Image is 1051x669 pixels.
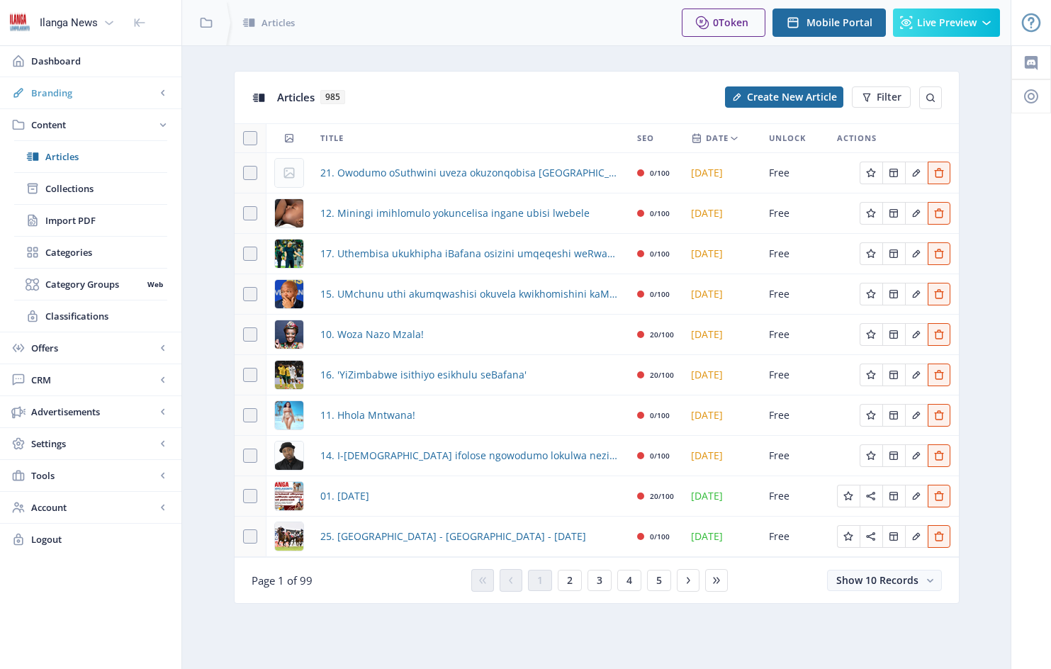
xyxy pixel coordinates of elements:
[928,488,950,502] a: Edit page
[860,448,882,461] a: Edit page
[650,164,670,181] div: 0/100
[860,206,882,219] a: Edit page
[928,529,950,542] a: Edit page
[725,86,843,108] button: Create New Article
[31,341,156,355] span: Offers
[719,16,748,29] span: Token
[760,355,828,395] td: Free
[682,234,760,274] td: [DATE]
[882,206,905,219] a: Edit page
[14,237,167,268] a: Categories
[275,280,303,308] img: b844acde-2655-41cc-af11-b6100e876dc5.png
[320,447,620,464] span: 14. I-[DEMOGRAPHIC_DATA] ifolose ngowodumo lokulwa nezidakamiza kwesobumeya
[647,570,671,591] button: 5
[760,436,828,476] td: Free
[234,71,960,604] app-collection-view: Articles
[682,315,760,355] td: [DATE]
[650,447,670,464] div: 0/100
[827,570,942,591] button: Show 10 Records
[637,130,654,147] span: SEO
[760,395,828,436] td: Free
[320,326,424,343] span: 10. Woza Nazo Mzala!
[837,488,860,502] a: Edit page
[905,246,928,259] a: Edit page
[682,355,760,395] td: [DATE]
[277,90,315,104] span: Articles
[320,488,369,505] span: 01. [DATE]
[882,488,905,502] a: Edit page
[650,366,674,383] div: 20/100
[320,164,620,181] a: 21. Owodumo oSuthwini uveza okuzonqobisa [GEOGRAPHIC_DATA] kowomkhaya
[656,575,662,586] span: 5
[928,206,950,219] a: Edit page
[320,286,620,303] a: 15. UMchunu uthi akumqwashisi okuvela kwikhomishini kaMadlanga
[275,442,303,470] img: a3b7f0e6-d21c-43fe-b8be-d485ec8f7bcf.png
[928,246,950,259] a: Edit page
[45,277,142,291] span: Category Groups
[650,407,670,424] div: 0/100
[806,17,872,28] span: Mobile Portal
[747,91,837,103] span: Create New Article
[760,517,828,557] td: Free
[928,407,950,421] a: Edit page
[31,373,156,387] span: CRM
[31,532,170,546] span: Logout
[320,366,527,383] span: 16. 'YiZimbabwe isithiyo esikhulu seBafana'
[905,488,928,502] a: Edit page
[650,286,670,303] div: 0/100
[860,488,882,502] a: Edit page
[882,246,905,259] a: Edit page
[760,234,828,274] td: Free
[706,130,729,147] span: Date
[682,436,760,476] td: [DATE]
[917,17,977,28] span: Live Preview
[682,153,760,193] td: [DATE]
[45,150,167,164] span: Articles
[860,327,882,340] a: Edit page
[588,570,612,591] button: 3
[682,517,760,557] td: [DATE]
[31,54,170,68] span: Dashboard
[31,500,156,515] span: Account
[275,320,303,349] img: f03b073f-f510-4b25-a76f-751b26ac5787.png
[928,165,950,179] a: Edit page
[905,327,928,340] a: Edit page
[836,573,918,587] span: Show 10 Records
[882,165,905,179] a: Edit page
[14,300,167,332] a: Classifications
[928,367,950,381] a: Edit page
[760,315,828,355] td: Free
[760,274,828,315] td: Free
[320,407,415,424] span: 11. Hhola Mntwana!
[14,141,167,172] a: Articles
[905,448,928,461] a: Edit page
[14,269,167,300] a: Category GroupsWeb
[320,245,620,262] span: 17. Uthembisa ukukhipha iBafana osizini umqeqeshi weRwanda
[275,361,303,389] img: 24e5bb9d-a85a-438e-9afa-c1d312fbfd30.png
[617,570,641,591] button: 4
[905,529,928,542] a: Edit page
[650,245,670,262] div: 0/100
[905,165,928,179] a: Edit page
[31,437,156,451] span: Settings
[275,522,303,551] img: 673ed69a-e894-40bf-ad8c-dc15bf597805.png
[882,407,905,421] a: Edit page
[31,86,156,100] span: Branding
[14,173,167,204] a: Collections
[682,193,760,234] td: [DATE]
[320,130,344,147] span: Title
[31,118,156,132] span: Content
[320,528,586,545] a: 25. [GEOGRAPHIC_DATA] - [GEOGRAPHIC_DATA] - [DATE]
[760,476,828,517] td: Free
[860,407,882,421] a: Edit page
[275,199,303,227] img: cefa5548-01ee-49fb-a525-0a54e8e56330.png
[567,575,573,586] span: 2
[905,407,928,421] a: Edit page
[882,286,905,300] a: Edit page
[537,575,543,586] span: 1
[626,575,632,586] span: 4
[45,213,167,227] span: Import PDF
[650,528,670,545] div: 0/100
[882,448,905,461] a: Edit page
